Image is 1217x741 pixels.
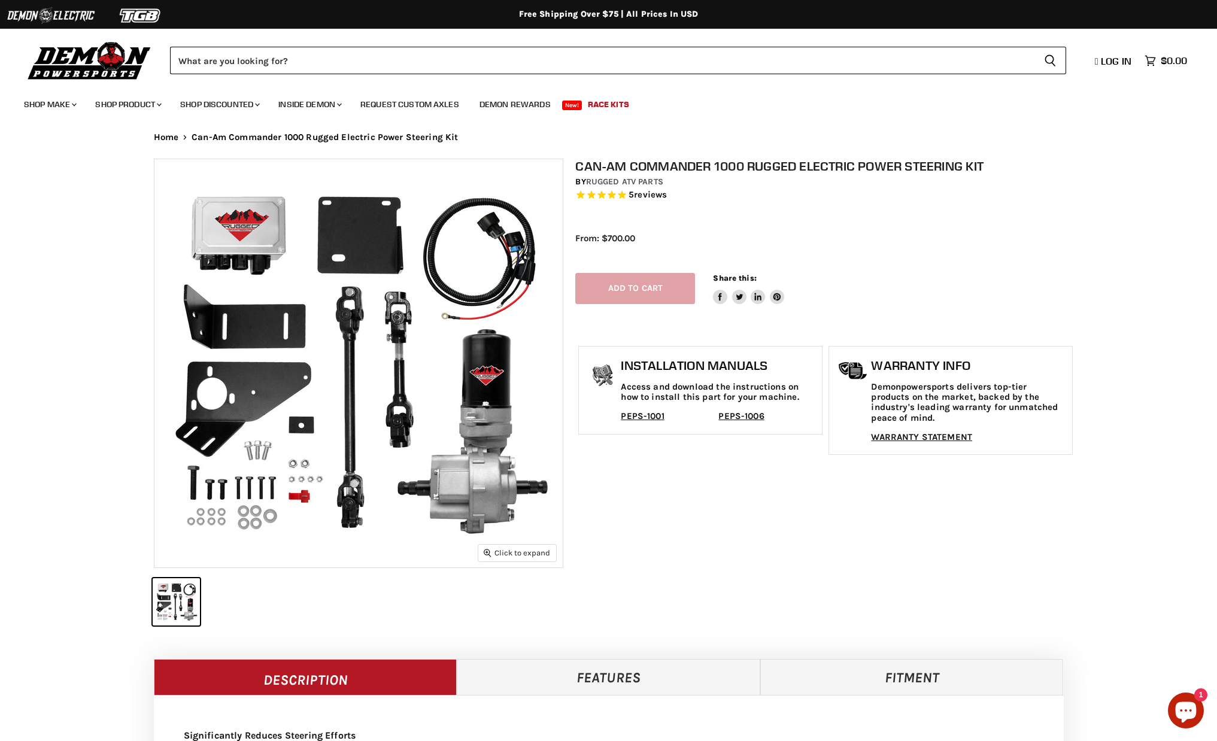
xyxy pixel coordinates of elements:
span: Click to expand [484,548,550,557]
a: Rugged ATV Parts [586,177,663,187]
a: $0.00 [1139,52,1193,69]
ul: Main menu [15,87,1184,117]
button: IMAGE thumbnail [153,578,200,625]
span: Can-Am Commander 1000 Rugged Electric Power Steering Kit [192,132,458,142]
a: Inside Demon [269,92,349,117]
span: reviews [634,189,667,200]
span: 5 reviews [629,189,667,200]
aside: Share this: [713,273,784,305]
button: Search [1034,47,1066,74]
a: Home [154,132,179,142]
a: Request Custom Axles [351,92,468,117]
form: Product [170,47,1066,74]
h1: Installation Manuals [621,359,816,373]
div: Free Shipping Over $75 | All Prices In USD [130,9,1088,20]
button: Click to expand [478,545,556,561]
a: Log in [1089,56,1139,66]
a: Shop Discounted [171,92,267,117]
a: WARRANTY STATEMENT [871,432,972,442]
span: $0.00 [1161,55,1187,66]
span: Rated 4.8 out of 5 stars 5 reviews [575,189,1076,202]
a: PEPS-1006 [718,411,764,421]
img: Demon Electric Logo 2 [6,4,96,27]
a: Shop Product [86,92,169,117]
img: warranty-icon.png [838,362,868,380]
h1: Warranty Info [871,359,1066,373]
inbox-online-store-chat: Shopify online store chat [1164,693,1207,731]
a: Features [457,659,760,695]
a: Fitment [760,659,1064,695]
div: by [575,175,1076,189]
p: Access and download the instructions on how to install this part for your machine. [621,382,816,403]
input: Search [170,47,1034,74]
span: Share this: [713,274,756,283]
a: Shop Make [15,92,84,117]
span: New! [562,101,582,110]
a: PEPS-1001 [621,411,664,421]
img: install_manual-icon.png [588,362,618,391]
img: IMAGE [154,159,563,567]
a: Description [154,659,457,695]
h1: Can-Am Commander 1000 Rugged Electric Power Steering Kit [575,159,1076,174]
nav: Breadcrumbs [130,132,1088,142]
a: Demon Rewards [471,92,560,117]
img: Demon Powersports [24,39,155,81]
img: TGB Logo 2 [96,4,186,27]
p: Demonpowersports delivers top-tier products on the market, backed by the industry's leading warra... [871,382,1066,423]
span: Log in [1101,55,1131,67]
span: From: $700.00 [575,233,635,244]
a: Race Kits [579,92,638,117]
